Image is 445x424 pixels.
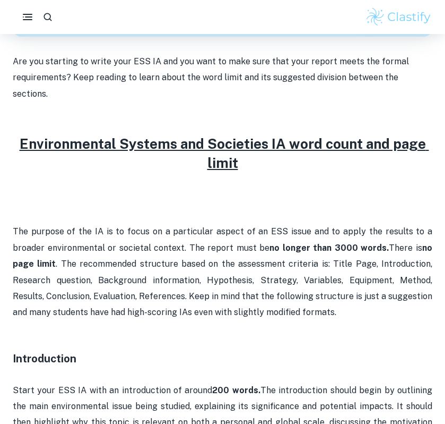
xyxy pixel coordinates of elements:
[13,226,434,252] span: The purpose of the IA is to focus on a particular aspect of an ESS issue and to apply the results...
[387,243,389,253] strong: .
[13,243,434,318] span: There is . The recommended structure based on the assessment criteria is: Title Page, Introductio...
[20,135,429,171] u: Environmental Systems and Societies IA word count and page limit
[13,352,76,365] strong: Introduction
[365,6,432,28] img: Clastify logo
[13,56,411,99] span: Are you starting to write your ESS IA and you want to make sure that your report meets the formal...
[212,385,260,395] strong: 200 words.
[269,243,387,253] strong: no longer than 3000 words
